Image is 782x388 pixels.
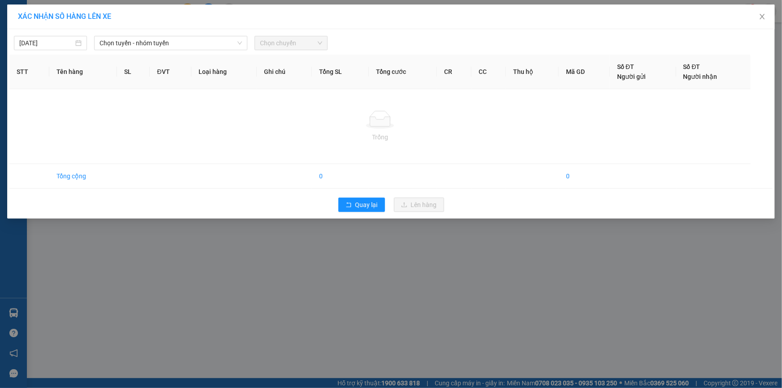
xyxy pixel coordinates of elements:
[369,55,437,89] th: Tổng cước
[437,55,471,89] th: CR
[394,198,444,212] button: uploadLên hàng
[99,36,242,50] span: Chọn tuyến - nhóm tuyến
[471,55,506,89] th: CC
[191,55,257,89] th: Loại hàng
[257,55,312,89] th: Ghi chú
[750,4,775,30] button: Close
[49,55,117,89] th: Tên hàng
[346,202,352,209] span: rollback
[150,55,191,89] th: ĐVT
[18,12,111,21] span: XÁC NHẬN SỐ HÀNG LÊN XE
[49,164,117,189] td: Tổng cộng
[117,55,150,89] th: SL
[260,36,322,50] span: Chọn chuyến
[19,38,73,48] input: 11/09/2025
[506,55,559,89] th: Thu hộ
[559,55,610,89] th: Mã GD
[559,164,610,189] td: 0
[338,198,385,212] button: rollbackQuay lại
[683,73,717,80] span: Người nhận
[312,55,369,89] th: Tổng SL
[9,55,49,89] th: STT
[17,132,743,142] div: Trống
[759,13,766,20] span: close
[683,63,700,70] span: Số ĐT
[617,73,646,80] span: Người gửi
[355,200,378,210] span: Quay lại
[237,40,242,46] span: down
[312,164,369,189] td: 0
[617,63,634,70] span: Số ĐT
